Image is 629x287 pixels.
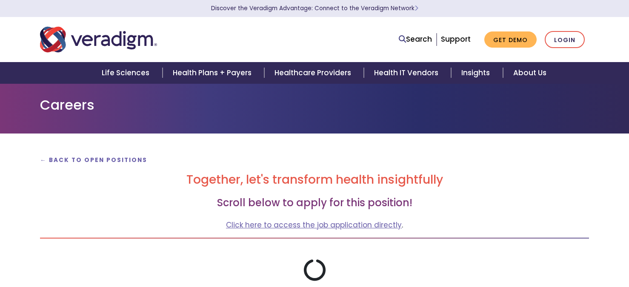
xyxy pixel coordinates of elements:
a: About Us [503,62,557,84]
p: . [40,219,589,231]
a: Support [441,34,471,44]
h1: Careers [40,97,589,113]
a: Click here to access the job application directly [226,220,402,230]
img: Veradigm logo [40,26,157,54]
a: Discover the Veradigm Advantage: Connect to the Veradigm NetworkLearn More [211,4,418,12]
a: Login [545,31,585,48]
a: Healthcare Providers [264,62,364,84]
a: ← Back to Open Positions [40,156,147,164]
a: Insights [451,62,503,84]
a: Health IT Vendors [364,62,451,84]
h2: Together, let's transform health insightfully [40,173,589,187]
h3: Scroll below to apply for this position! [40,197,589,209]
a: Health Plans + Payers [163,62,264,84]
a: Search [399,34,432,45]
span: Learn More [415,4,418,12]
a: Get Demo [484,31,537,48]
a: Life Sciences [91,62,162,84]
